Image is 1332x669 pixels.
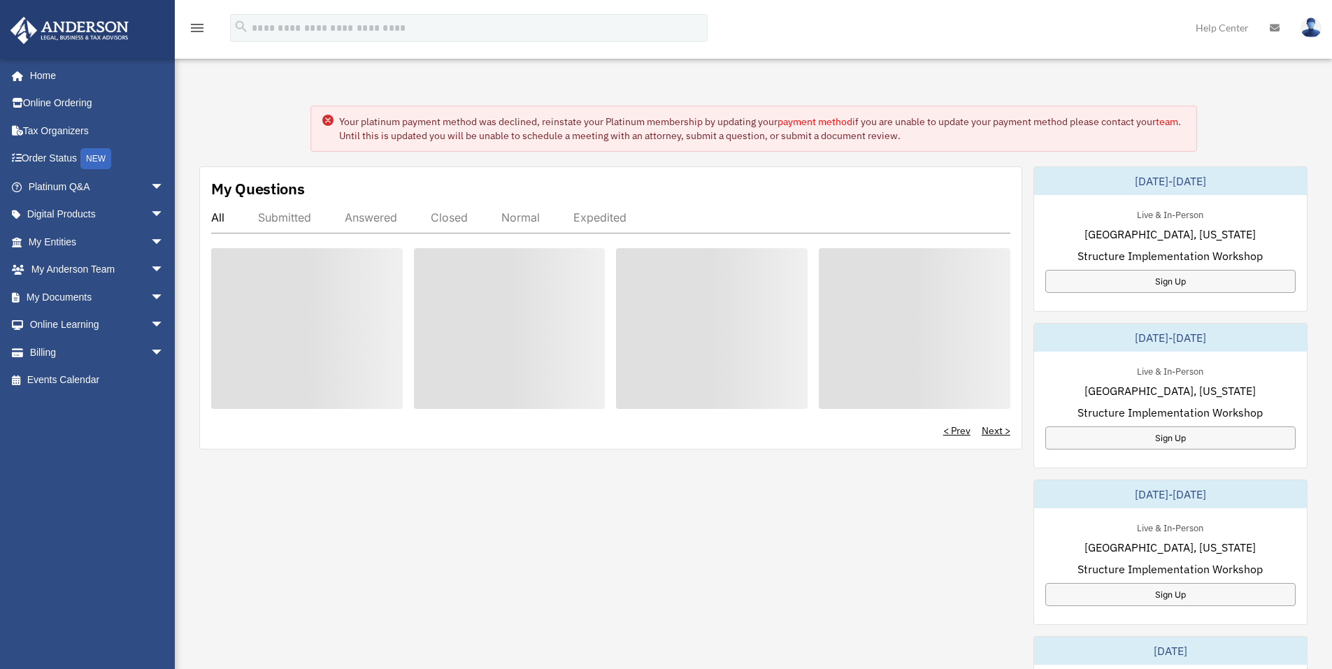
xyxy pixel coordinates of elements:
a: Billingarrow_drop_down [10,338,185,366]
div: Submitted [258,210,311,224]
div: NEW [80,148,111,169]
div: Closed [431,210,468,224]
span: arrow_drop_down [150,283,178,312]
i: search [234,19,249,34]
span: arrow_drop_down [150,173,178,201]
a: menu [189,24,206,36]
img: User Pic [1301,17,1322,38]
a: Digital Productsarrow_drop_down [10,201,185,229]
a: Sign Up [1045,583,1296,606]
div: [DATE] [1034,637,1307,665]
a: My Anderson Teamarrow_drop_down [10,256,185,284]
a: Sign Up [1045,426,1296,449]
a: Next > [982,424,1010,438]
a: My Documentsarrow_drop_down [10,283,185,311]
span: [GEOGRAPHIC_DATA], [US_STATE] [1084,226,1256,243]
a: Order StatusNEW [10,145,185,173]
div: [DATE]-[DATE] [1034,324,1307,352]
div: Your platinum payment method was declined, reinstate your Platinum membership by updating your if... [339,115,1185,143]
a: < Prev [943,424,971,438]
div: My Questions [211,178,305,199]
span: Structure Implementation Workshop [1077,247,1263,264]
span: [GEOGRAPHIC_DATA], [US_STATE] [1084,539,1256,556]
div: Live & In-Person [1126,206,1215,221]
span: arrow_drop_down [150,201,178,229]
div: Live & In-Person [1126,363,1215,377]
span: Structure Implementation Workshop [1077,404,1263,421]
div: Live & In-Person [1126,519,1215,534]
a: team [1156,115,1178,128]
a: My Entitiesarrow_drop_down [10,228,185,256]
a: payment method [778,115,852,128]
span: arrow_drop_down [150,338,178,367]
span: arrow_drop_down [150,256,178,285]
span: [GEOGRAPHIC_DATA], [US_STATE] [1084,382,1256,399]
span: arrow_drop_down [150,311,178,340]
a: Home [10,62,178,89]
div: Expedited [573,210,626,224]
div: All [211,210,224,224]
a: Online Learningarrow_drop_down [10,311,185,339]
a: Tax Organizers [10,117,185,145]
a: Sign Up [1045,270,1296,293]
div: [DATE]-[DATE] [1034,480,1307,508]
a: Online Ordering [10,89,185,117]
a: Events Calendar [10,366,185,394]
span: Structure Implementation Workshop [1077,561,1263,577]
img: Anderson Advisors Platinum Portal [6,17,133,44]
div: [DATE]-[DATE] [1034,167,1307,195]
a: Platinum Q&Aarrow_drop_down [10,173,185,201]
div: Normal [501,210,540,224]
i: menu [189,20,206,36]
div: Answered [345,210,397,224]
span: arrow_drop_down [150,228,178,257]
